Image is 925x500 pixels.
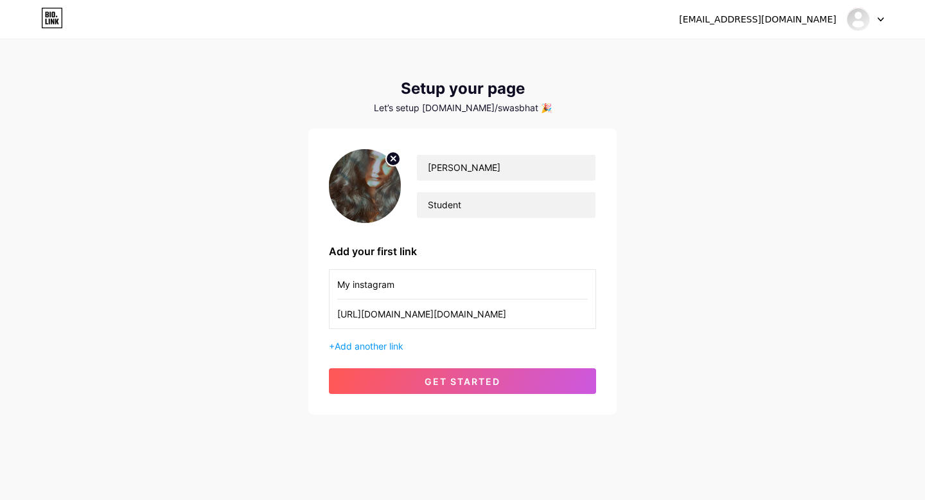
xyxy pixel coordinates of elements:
img: Swas Bhatt [846,7,870,31]
input: Link name (My Instagram) [337,270,588,299]
input: Your name [417,155,595,181]
div: [EMAIL_ADDRESS][DOMAIN_NAME] [679,13,836,26]
input: bio [417,192,595,218]
div: Add your first link [329,244,596,259]
div: Setup your page [308,80,617,98]
img: profile pic [329,149,401,223]
div: Let’s setup [DOMAIN_NAME]/swasbhat 🎉 [308,103,617,113]
span: get started [425,376,500,387]
div: + [329,339,596,353]
button: get started [329,368,596,394]
span: Add another link [335,341,403,352]
input: URL (https://instagram.com/yourname) [337,299,588,328]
